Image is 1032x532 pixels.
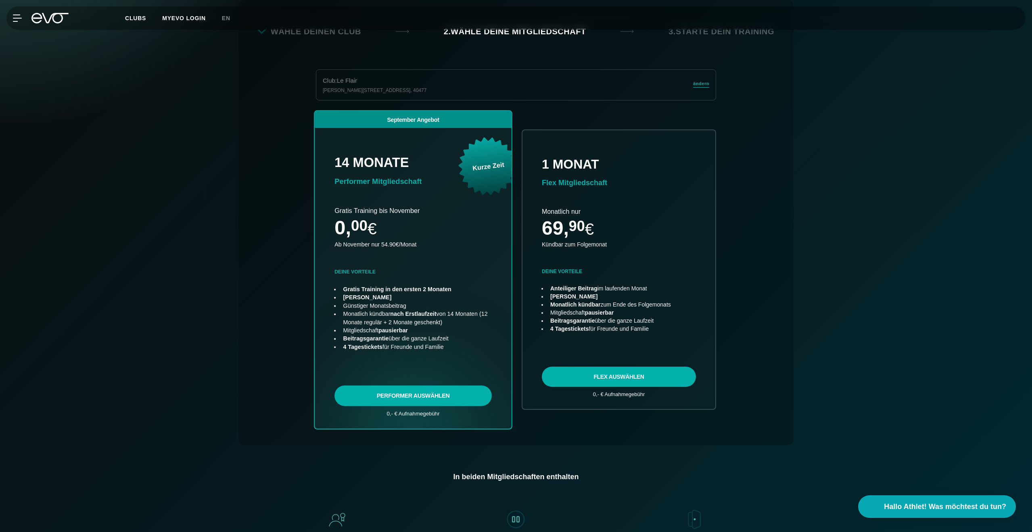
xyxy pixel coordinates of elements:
img: evofitness [505,508,527,531]
img: evofitness [326,508,349,531]
div: [PERSON_NAME][STREET_ADDRESS] , 40477 [323,87,426,94]
div: In beiden Mitgliedschaften enthalten [251,471,781,482]
span: Hallo Athlet! Was möchtest du tun? [884,501,1006,512]
a: choose plan [522,130,715,409]
div: Club : Le Flair [323,76,426,86]
span: Clubs [125,15,146,21]
span: ändern [693,80,709,87]
img: evofitness [683,508,706,531]
a: Clubs [125,15,162,21]
a: choose plan [315,111,512,428]
a: en [222,14,240,23]
a: MYEVO LOGIN [162,15,206,21]
a: ändern [693,80,709,90]
span: en [222,15,230,21]
button: Hallo Athlet! Was möchtest du tun? [858,495,1016,518]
